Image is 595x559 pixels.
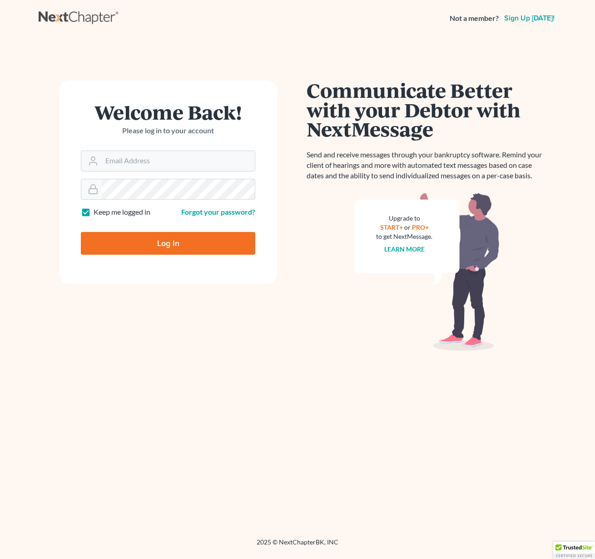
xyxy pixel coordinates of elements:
[376,214,432,223] div: Upgrade to
[354,192,500,351] img: nextmessage_bg-59042aed3d76b12b5cd301f8e5b87938c9018125f34e5fa2b7a6b67550977c72.svg
[380,223,403,231] a: START+
[412,223,429,231] a: PRO+
[181,207,255,216] a: Forgot your password?
[81,126,255,136] p: Please log in to your account
[384,245,425,253] a: Learn more
[307,81,547,139] h1: Communicate Better with your Debtor with NextMessage
[307,150,547,181] p: Send and receive messages through your bankruptcy software. Remind your client of hearings and mo...
[102,151,255,171] input: Email Address
[376,232,432,241] div: to get NextMessage.
[81,232,255,255] input: Log In
[81,102,255,122] h1: Welcome Back!
[404,223,411,231] span: or
[553,542,595,559] div: TrustedSite Certified
[450,13,499,24] strong: Not a member?
[94,207,150,217] label: Keep me logged in
[502,15,556,22] a: Sign up [DATE]!
[39,538,556,554] div: 2025 © NextChapterBK, INC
